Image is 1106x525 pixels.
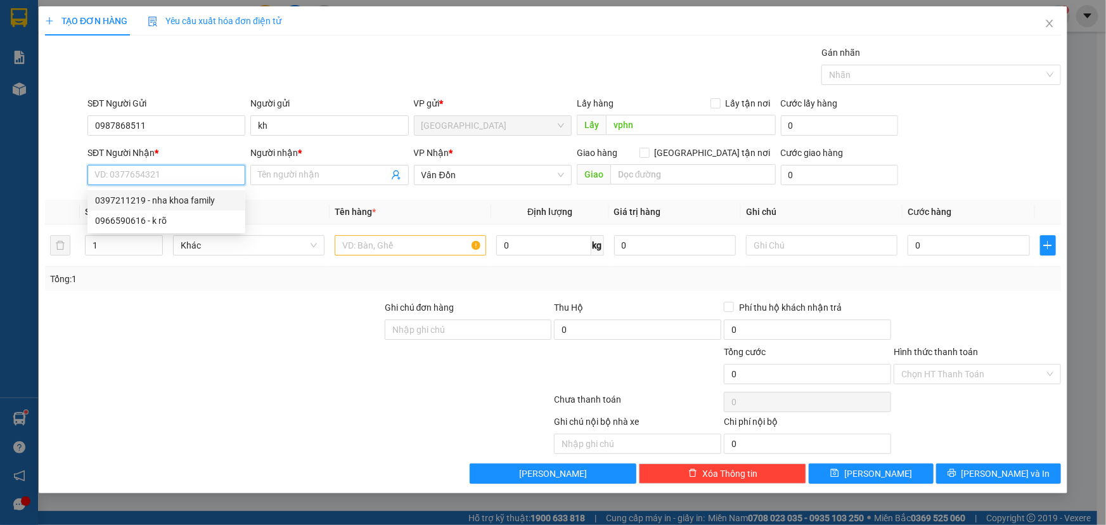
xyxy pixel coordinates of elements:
[95,214,238,228] div: 0966590616 - k rõ
[421,116,564,135] span: Hà Nội
[724,347,766,357] span: Tổng cước
[148,16,158,27] img: icon
[335,207,376,217] span: Tên hàng
[87,190,245,211] div: 0397211219 - nha khoa family
[606,115,776,135] input: Dọc đường
[385,320,552,340] input: Ghi chú đơn hàng
[821,48,860,58] label: Gán nhãn
[85,207,95,217] span: SL
[1045,18,1055,29] span: close
[45,16,127,26] span: TẠO ĐƠN HÀNG
[250,96,408,110] div: Người gửi
[844,467,912,481] span: [PERSON_NAME]
[577,148,617,158] span: Giao hàng
[1032,6,1067,42] button: Close
[554,302,583,313] span: Thu Hộ
[577,98,614,108] span: Lấy hàng
[250,146,408,160] div: Người nhận
[702,467,757,481] span: Xóa Thông tin
[894,347,978,357] label: Hình thức thanh toán
[961,467,1050,481] span: [PERSON_NAME] và In
[948,469,956,479] span: printer
[391,170,401,180] span: user-add
[591,235,604,256] span: kg
[519,467,587,481] span: [PERSON_NAME]
[95,193,238,207] div: 0397211219 - nha khoa family
[414,148,449,158] span: VP Nhận
[181,236,317,255] span: Khác
[908,207,951,217] span: Cước hàng
[781,165,898,185] input: Cước giao hàng
[554,415,721,434] div: Ghi chú nội bộ nhà xe
[614,235,736,256] input: 0
[527,207,572,217] span: Định lượng
[1040,235,1056,256] button: plus
[554,434,721,454] input: Nhập ghi chú
[734,301,847,314] span: Phí thu hộ khách nhận trả
[577,115,606,135] span: Lấy
[335,235,486,256] input: VD: Bàn, Ghế
[830,469,839,479] span: save
[614,207,661,217] span: Giá trị hàng
[610,164,776,185] input: Dọc đường
[650,146,776,160] span: [GEOGRAPHIC_DATA] tận nơi
[45,16,54,25] span: plus
[721,96,776,110] span: Lấy tận nơi
[741,200,903,224] th: Ghi chú
[470,463,637,484] button: [PERSON_NAME]
[87,96,245,110] div: SĐT Người Gửi
[1041,240,1055,250] span: plus
[639,463,806,484] button: deleteXóa Thông tin
[414,96,572,110] div: VP gửi
[385,302,454,313] label: Ghi chú đơn hàng
[781,115,898,136] input: Cước lấy hàng
[421,165,564,185] span: Vân Đồn
[553,392,723,415] div: Chưa thanh toán
[577,164,610,185] span: Giao
[746,235,897,256] input: Ghi Chú
[781,148,844,158] label: Cước giao hàng
[781,98,838,108] label: Cước lấy hàng
[148,16,281,26] span: Yêu cầu xuất hóa đơn điện tử
[50,272,427,286] div: Tổng: 1
[87,211,245,231] div: 0966590616 - k rõ
[809,463,934,484] button: save[PERSON_NAME]
[724,415,891,434] div: Chi phí nội bộ
[50,235,70,256] button: delete
[87,146,245,160] div: SĐT Người Nhận
[688,469,697,479] span: delete
[936,463,1061,484] button: printer[PERSON_NAME] và In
